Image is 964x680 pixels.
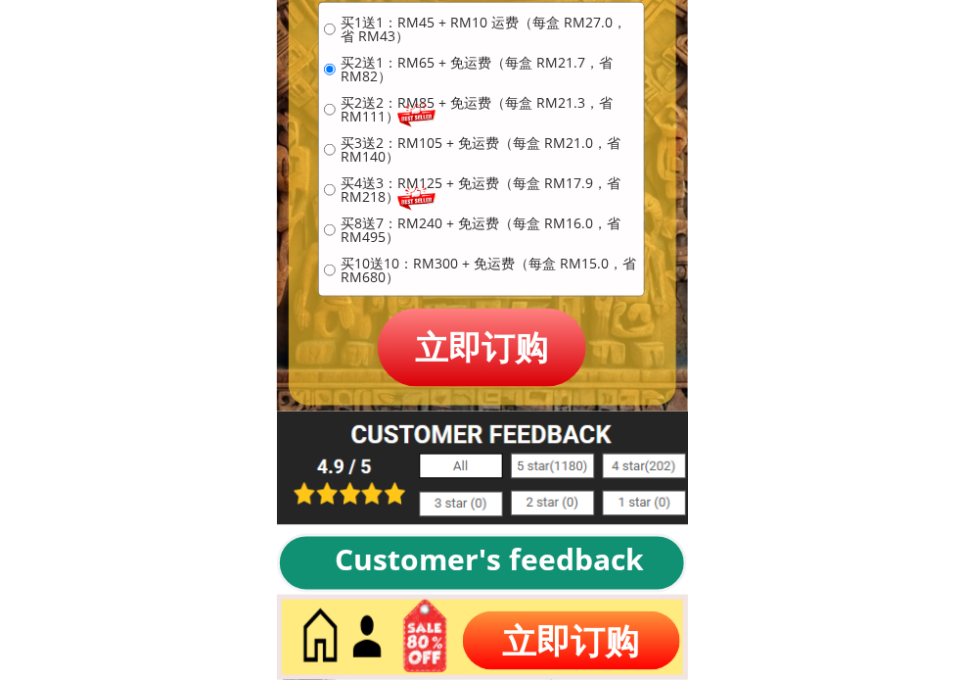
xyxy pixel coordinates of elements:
[335,537,660,584] div: Customer's feedback
[341,56,639,83] span: 买2送1：RM65 + 免运费（每盒 RM21.7，省 RM82）
[341,176,639,204] span: 买4送3：RM125 + 免运费（每盒 RM17.9，省 RM218）
[341,16,639,43] span: 买1送1：RM45 + RM10 运费（每盒 RM27.0，省 RM43）
[463,611,680,670] p: 立即订购
[341,217,639,244] span: 买8送7：RM240 + 免运费（每盒 RM16.0，省 RM495）
[378,309,587,386] p: 立即订购
[341,136,639,164] span: 买3送2：RM105 + 免运费（每盒 RM21.0，省 RM140）
[341,257,639,284] span: 买10送10：RM300 + 免运费（每盒 RM15.0，省 RM680）
[341,96,639,123] span: 买2送2：RM85 + 免运费（每盒 RM21.3，省 RM111）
